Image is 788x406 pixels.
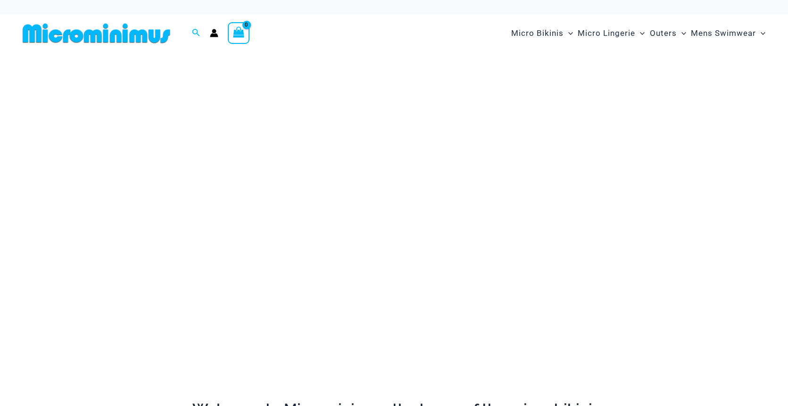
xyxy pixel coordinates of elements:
a: Micro LingerieMenu ToggleMenu Toggle [575,19,647,48]
span: Outers [650,21,677,45]
span: Micro Bikinis [511,21,564,45]
span: Menu Toggle [677,21,686,45]
a: Micro BikinisMenu ToggleMenu Toggle [509,19,575,48]
a: Mens SwimwearMenu ToggleMenu Toggle [688,19,768,48]
span: Micro Lingerie [578,21,635,45]
nav: Site Navigation [507,17,769,49]
span: Mens Swimwear [691,21,756,45]
img: MM SHOP LOGO FLAT [19,23,174,44]
a: OutersMenu ToggleMenu Toggle [647,19,688,48]
span: Menu Toggle [756,21,765,45]
a: Account icon link [210,29,218,37]
a: Search icon link [192,27,200,39]
span: Menu Toggle [564,21,573,45]
a: View Shopping Cart, empty [228,22,249,44]
span: Menu Toggle [635,21,645,45]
